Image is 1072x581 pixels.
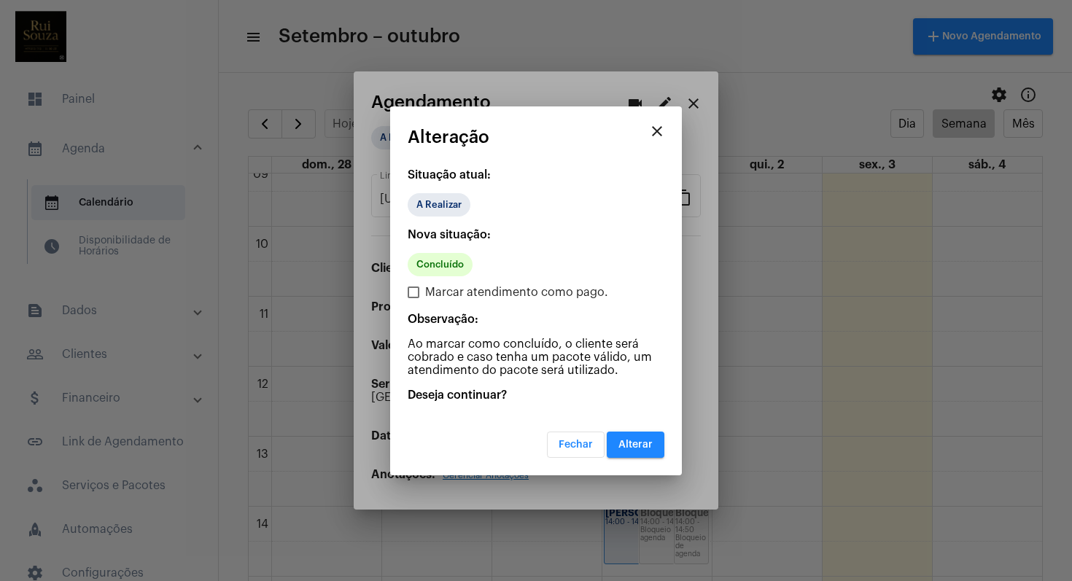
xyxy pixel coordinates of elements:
[408,253,473,276] mat-chip: Concluído
[408,313,664,326] p: Observação:
[408,338,664,377] p: Ao marcar como concluído, o cliente será cobrado e caso tenha um pacote válido, um atendimento do...
[408,168,664,182] p: Situação atual:
[618,440,653,450] span: Alterar
[607,432,664,458] button: Alterar
[547,432,605,458] button: Fechar
[425,284,608,301] span: Marcar atendimento como pago.
[408,228,664,241] p: Nova situação:
[559,440,593,450] span: Fechar
[408,128,489,147] span: Alteração
[408,389,664,402] p: Deseja continuar?
[648,122,666,140] mat-icon: close
[408,193,470,217] mat-chip: A Realizar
